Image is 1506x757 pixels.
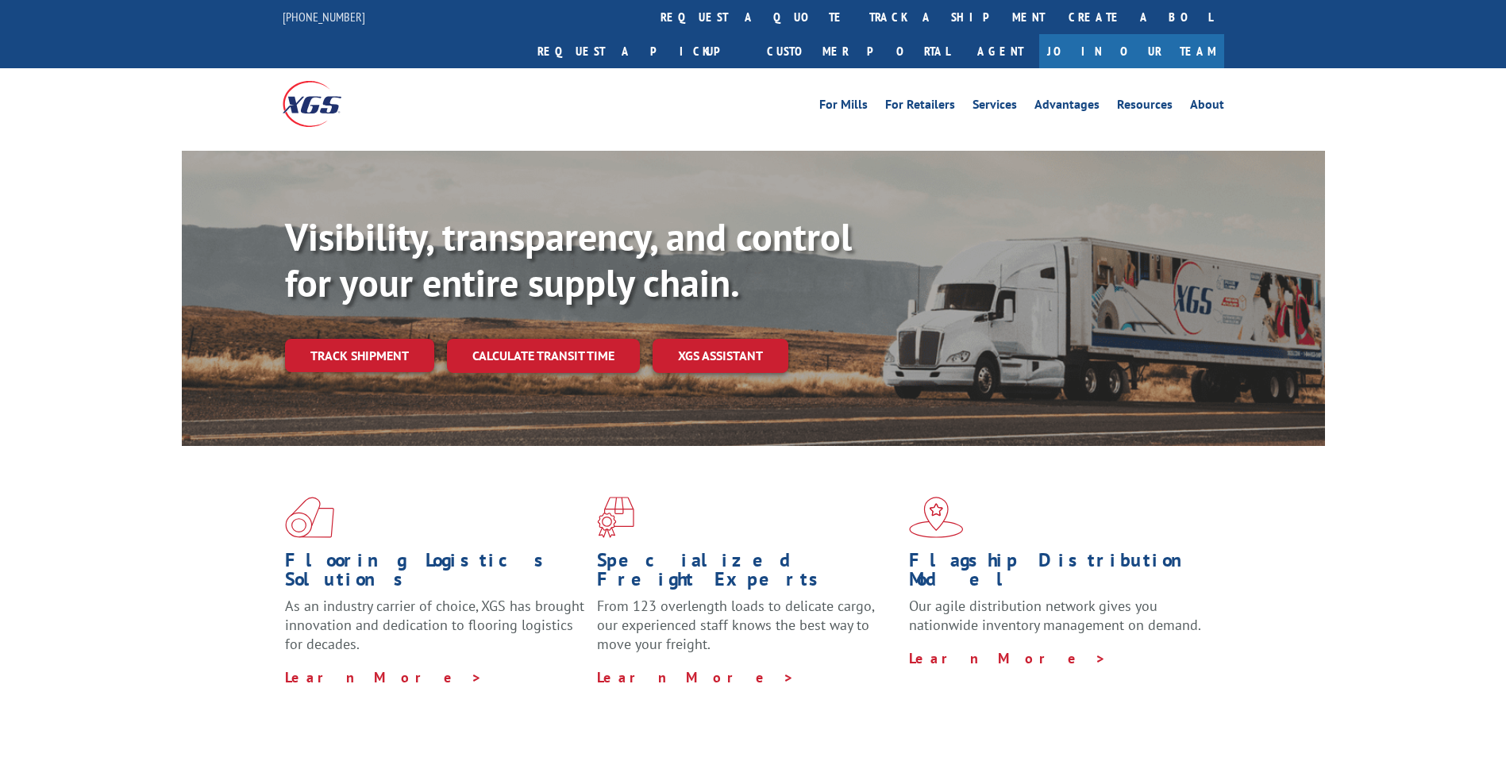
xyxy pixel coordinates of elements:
span: As an industry carrier of choice, XGS has brought innovation and dedication to flooring logistics... [285,597,584,653]
a: XGS ASSISTANT [653,339,788,373]
a: Track shipment [285,339,434,372]
h1: Flooring Logistics Solutions [285,551,585,597]
a: [PHONE_NUMBER] [283,9,365,25]
a: Request a pickup [526,34,755,68]
a: Learn More > [909,649,1107,667]
a: Calculate transit time [447,339,640,373]
a: About [1190,98,1224,116]
a: Customer Portal [755,34,961,68]
a: Learn More > [285,668,483,686]
a: Services [973,98,1017,116]
a: For Retailers [885,98,955,116]
a: Advantages [1034,98,1100,116]
b: Visibility, transparency, and control for your entire supply chain. [285,212,852,307]
h1: Specialized Freight Experts [597,551,897,597]
span: Our agile distribution network gives you nationwide inventory management on demand. [909,597,1201,634]
a: For Mills [819,98,868,116]
h1: Flagship Distribution Model [909,551,1209,597]
a: Resources [1117,98,1173,116]
p: From 123 overlength loads to delicate cargo, our experienced staff knows the best way to move you... [597,597,897,667]
a: Agent [961,34,1039,68]
img: xgs-icon-total-supply-chain-intelligence-red [285,497,334,538]
a: Join Our Team [1039,34,1224,68]
a: Learn More > [597,668,795,686]
img: xgs-icon-focused-on-flooring-red [597,497,634,538]
img: xgs-icon-flagship-distribution-model-red [909,497,964,538]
